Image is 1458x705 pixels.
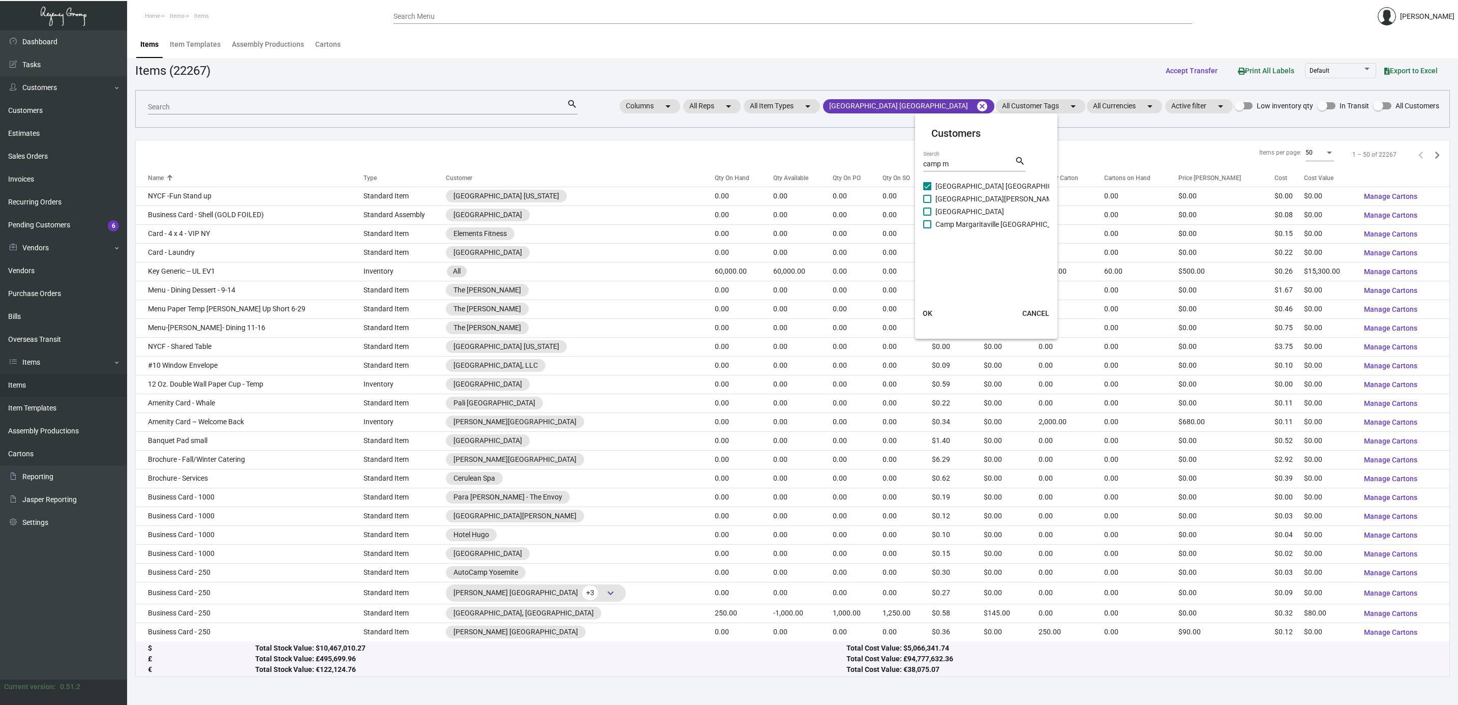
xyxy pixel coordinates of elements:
span: CANCEL [1022,309,1049,317]
mat-icon: search [1015,155,1025,167]
span: [GEOGRAPHIC_DATA] [GEOGRAPHIC_DATA] [935,180,1074,192]
div: Current version: [4,682,56,692]
div: 0.51.2 [60,682,80,692]
span: Camp Margaritaville [GEOGRAPHIC_DATA] [935,218,1069,230]
span: [GEOGRAPHIC_DATA] [935,205,1004,218]
span: [GEOGRAPHIC_DATA][PERSON_NAME] [935,193,1058,205]
mat-card-title: Customers [931,126,1041,141]
span: OK [923,309,932,317]
button: OK [911,304,944,322]
button: CANCEL [1014,304,1057,322]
